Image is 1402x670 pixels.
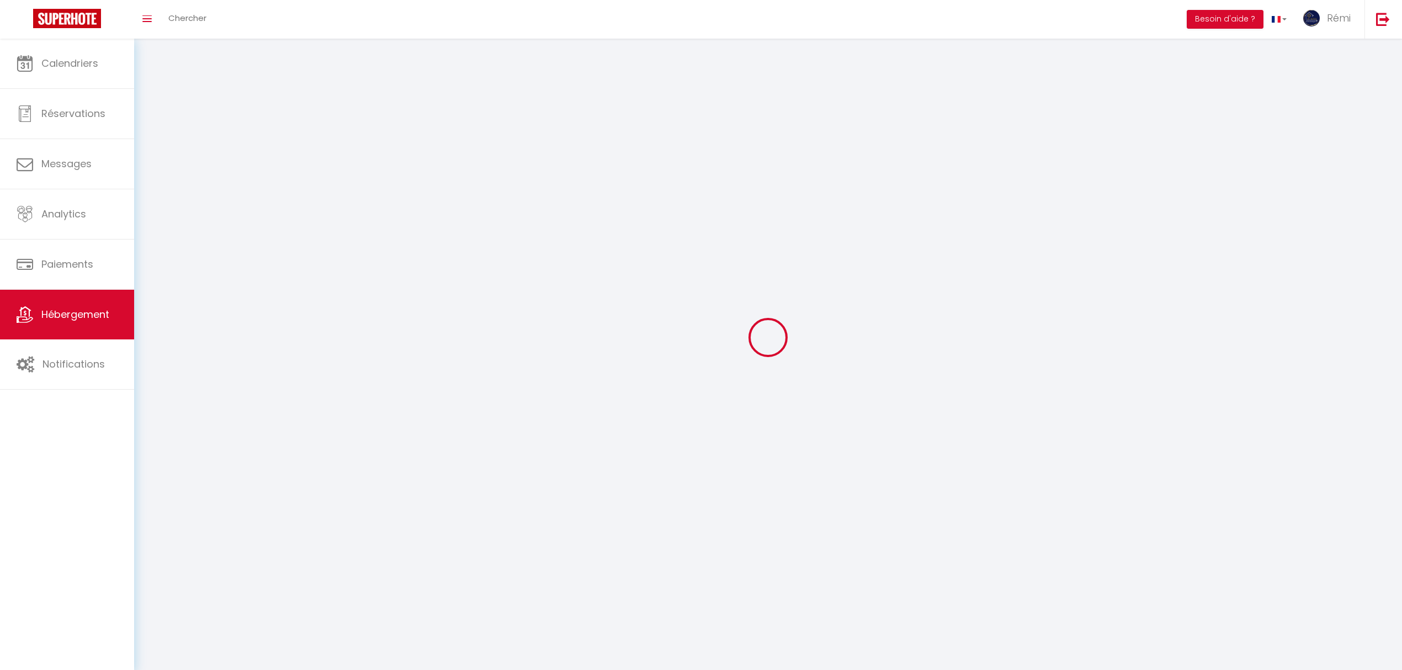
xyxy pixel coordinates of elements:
span: Messages [41,157,92,171]
span: Rémi [1327,11,1351,25]
button: Ouvrir le widget de chat LiveChat [9,4,42,38]
span: Analytics [41,207,86,221]
span: Paiements [41,257,93,271]
span: Réservations [41,107,105,120]
span: Calendriers [41,56,98,70]
img: ... [1303,10,1320,26]
span: Chercher [168,12,206,24]
img: Super Booking [33,9,101,28]
span: Notifications [43,357,105,371]
img: logout [1376,12,1390,26]
button: Besoin d'aide ? [1187,10,1263,29]
span: Hébergement [41,307,109,321]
